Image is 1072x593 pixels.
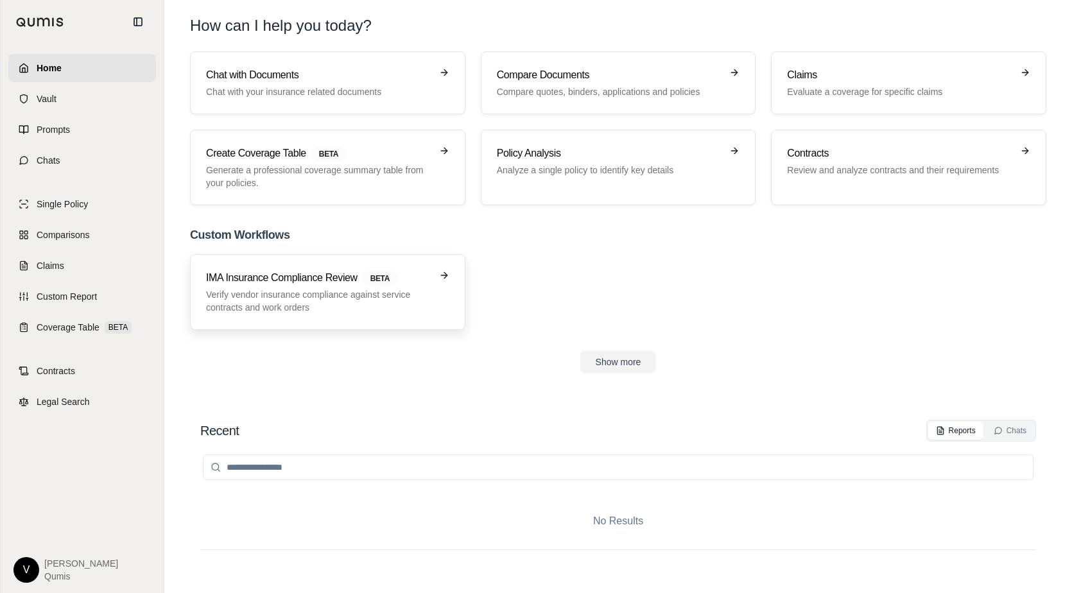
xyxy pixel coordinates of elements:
[105,321,132,334] span: BETA
[206,164,431,189] p: Generate a professional coverage summary table from your policies.
[206,85,431,98] p: Chat with your insurance related documents
[200,493,1036,549] div: No Results
[16,17,64,27] img: Qumis Logo
[311,147,346,161] span: BETA
[8,116,156,144] a: Prompts
[37,92,56,105] span: Vault
[128,12,148,32] button: Collapse sidebar
[37,62,62,74] span: Home
[206,270,431,286] h3: IMA Insurance Compliance Review
[37,259,64,272] span: Claims
[37,198,88,211] span: Single Policy
[481,130,756,205] a: Policy AnalysisAnalyze a single policy to identify key details
[8,221,156,249] a: Comparisons
[37,228,89,241] span: Comparisons
[190,226,1046,244] h2: Custom Workflows
[8,252,156,280] a: Claims
[580,350,657,374] button: Show more
[497,85,722,98] p: Compare quotes, binders, applications and policies
[986,422,1034,440] button: Chats
[8,146,156,175] a: Chats
[8,85,156,113] a: Vault
[497,164,722,176] p: Analyze a single policy to identify key details
[928,422,983,440] button: Reports
[190,51,465,114] a: Chat with DocumentsChat with your insurance related documents
[481,51,756,114] a: Compare DocumentsCompare quotes, binders, applications and policies
[497,67,722,83] h3: Compare Documents
[8,357,156,385] a: Contracts
[37,290,97,303] span: Custom Report
[37,365,75,377] span: Contracts
[37,154,60,167] span: Chats
[190,254,465,330] a: IMA Insurance Compliance ReviewBETAVerify vendor insurance compliance against service contracts a...
[200,422,239,440] h2: Recent
[363,271,397,286] span: BETA
[37,321,99,334] span: Coverage Table
[936,425,976,436] div: Reports
[8,313,156,341] a: Coverage TableBETA
[44,557,118,570] span: [PERSON_NAME]
[190,15,372,36] h1: How can I help you today?
[994,425,1026,436] div: Chats
[771,130,1046,205] a: ContractsReview and analyze contracts and their requirements
[37,123,70,136] span: Prompts
[13,557,39,583] div: V
[787,146,1012,161] h3: Contracts
[8,54,156,82] a: Home
[44,570,118,583] span: Qumis
[206,146,431,161] h3: Create Coverage Table
[37,395,90,408] span: Legal Search
[787,85,1012,98] p: Evaluate a coverage for specific claims
[206,288,431,314] p: Verify vendor insurance compliance against service contracts and work orders
[190,130,465,205] a: Create Coverage TableBETAGenerate a professional coverage summary table from your policies.
[8,190,156,218] a: Single Policy
[8,282,156,311] a: Custom Report
[787,164,1012,176] p: Review and analyze contracts and their requirements
[497,146,722,161] h3: Policy Analysis
[771,51,1046,114] a: ClaimsEvaluate a coverage for specific claims
[787,67,1012,83] h3: Claims
[206,67,431,83] h3: Chat with Documents
[8,388,156,416] a: Legal Search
